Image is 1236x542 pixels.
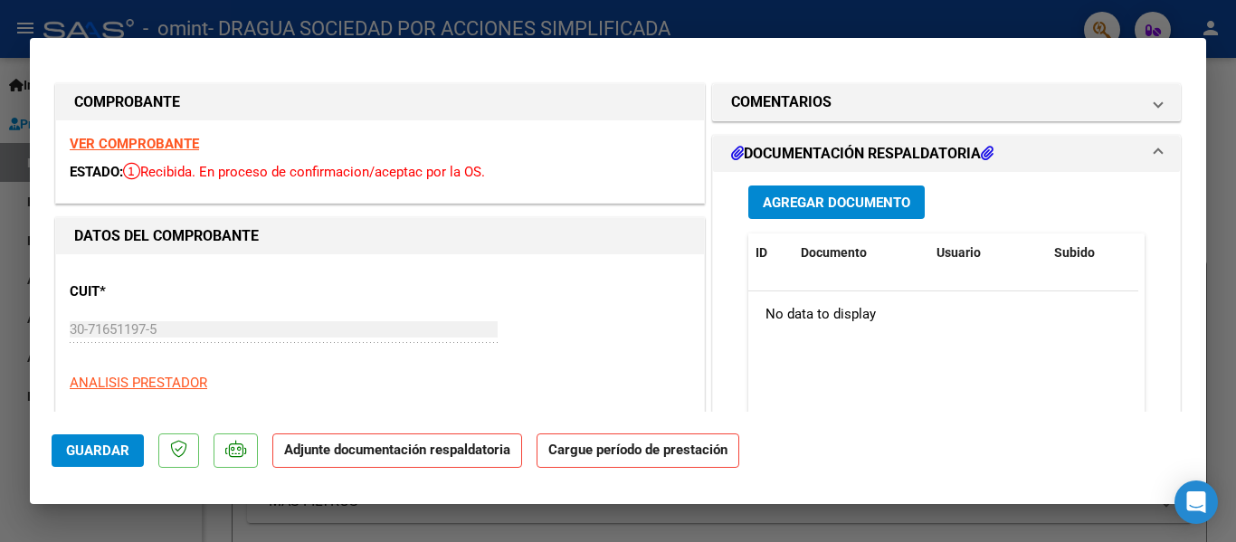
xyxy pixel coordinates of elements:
span: Subido [1054,245,1095,260]
mat-expansion-panel-header: COMENTARIOS [713,84,1180,120]
div: No data to display [748,291,1138,337]
mat-expansion-panel-header: DOCUMENTACIÓN RESPALDATORIA [713,136,1180,172]
datatable-header-cell: Usuario [929,233,1047,272]
p: CUIT [70,281,256,302]
strong: Adjunte documentación respaldatoria [284,442,510,458]
datatable-header-cell: Subido [1047,233,1137,272]
span: ESTADO: [70,164,123,180]
button: Guardar [52,434,144,467]
div: Open Intercom Messenger [1174,480,1218,524]
strong: Cargue período de prestación [537,433,739,469]
datatable-header-cell: Acción [1137,233,1228,272]
h1: DOCUMENTACIÓN RESPALDATORIA [731,143,994,165]
button: Agregar Documento [748,185,925,219]
span: Recibida. En proceso de confirmacion/aceptac por la OS. [123,164,485,180]
span: Usuario [937,245,981,260]
span: Guardar [66,442,129,459]
span: Agregar Documento [763,195,910,211]
p: DRAGUA SOCIEDAD POR ACCIONES SIMPLIFICADA [70,407,690,428]
strong: DATOS DEL COMPROBANTE [74,227,259,244]
h1: COMENTARIOS [731,91,832,113]
a: VER COMPROBANTE [70,136,199,152]
datatable-header-cell: ID [748,233,794,272]
span: ANALISIS PRESTADOR [70,375,207,391]
span: ID [756,245,767,260]
datatable-header-cell: Documento [794,233,929,272]
span: Documento [801,245,867,260]
strong: COMPROBANTE [74,93,180,110]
